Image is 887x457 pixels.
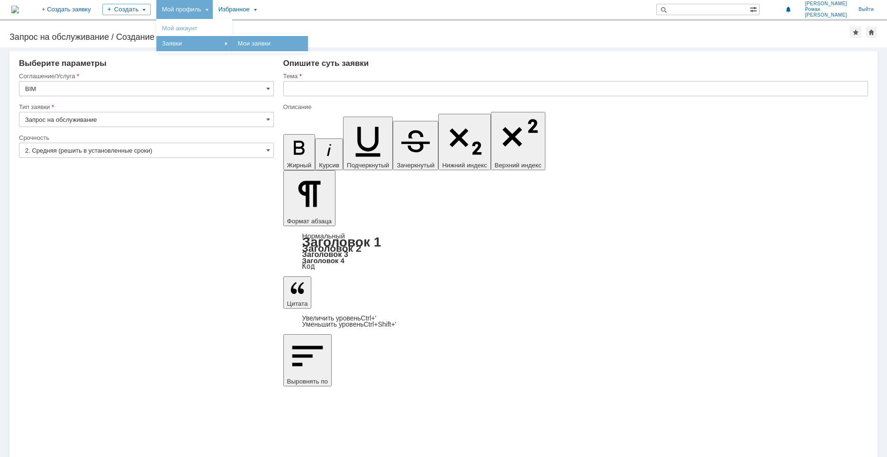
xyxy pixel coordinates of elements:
[393,121,438,170] button: Зачеркнутый
[283,104,866,110] div: Описание
[283,134,316,170] button: Жирный
[19,73,272,79] div: Соглашение/Услуга
[287,218,332,225] span: Формат абзаца
[283,59,369,68] span: Опишите суть заявки
[302,235,381,249] a: Заголовок 1
[302,314,377,322] a: Increase
[302,262,315,271] a: Код
[158,23,230,34] a: Мой аккаунт
[438,114,491,170] button: Нижний индекс
[283,170,335,226] button: Формат абзаца
[750,4,759,13] span: Расширенный поиск
[302,243,362,254] a: Заголовок 2
[283,73,866,79] div: Тема
[158,38,230,49] div: Заявки
[302,250,348,258] a: Заголовок 3
[442,162,487,169] span: Нижний индекс
[19,59,107,68] span: Выберите параметры
[287,162,312,169] span: Жирный
[19,135,272,141] div: Срочность
[805,12,847,18] span: [PERSON_NAME]
[491,112,545,170] button: Верхний индекс
[287,300,308,307] span: Цитата
[283,334,332,386] button: Выровнять по
[363,320,396,328] span: Ctrl+Shift+'
[11,6,19,13] a: Перейти на домашнюю страницу
[283,233,868,270] div: Формат абзаца
[302,320,397,328] a: Decrease
[315,138,343,170] button: Курсив
[9,32,850,42] div: Запрос на обслуживание / Создание заявки
[102,4,151,15] div: Создать
[19,104,272,110] div: Тип заявки
[347,162,389,169] span: Подчеркнутый
[283,315,868,328] div: Цитата
[361,314,377,322] span: Ctrl+'
[302,256,344,265] a: Заголовок 4
[11,6,19,13] img: logo
[283,276,312,309] button: Цитата
[805,1,847,7] span: [PERSON_NAME]
[397,162,434,169] span: Зачеркнутый
[234,38,306,49] a: Мои заявки
[302,232,345,240] a: Нормальный
[495,162,542,169] span: Верхний индекс
[343,117,393,170] button: Подчеркнутый
[850,27,861,38] div: Добавить в избранное
[805,7,847,12] span: Роман
[287,378,328,385] span: Выровнять по
[319,162,339,169] span: Курсив
[866,27,877,38] div: Сделать домашней страницей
